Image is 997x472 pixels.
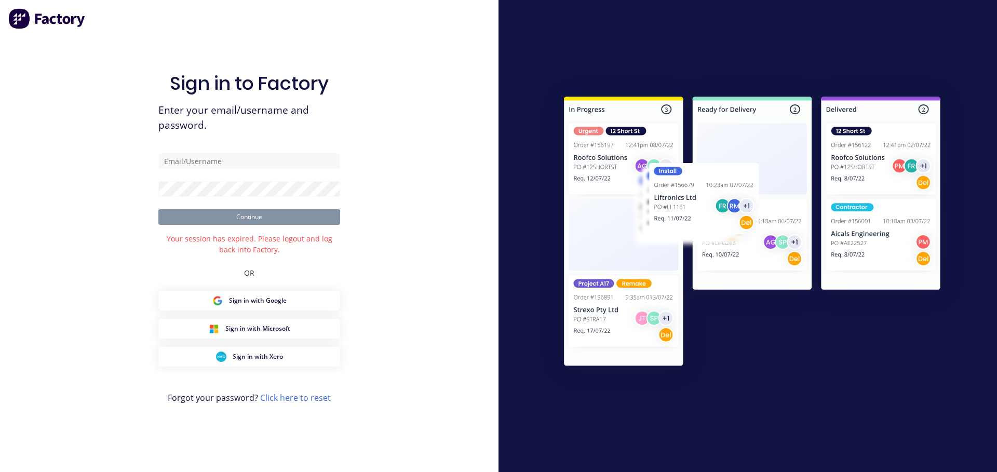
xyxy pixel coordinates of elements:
div: OR [244,255,254,291]
h1: Sign in to Factory [170,72,329,95]
span: Enter your email/username and password. [158,103,340,133]
img: Microsoft Sign in [209,323,219,334]
a: Click here to reset [260,392,331,403]
button: Xero Sign inSign in with Xero [158,347,340,367]
span: Sign in with Google [229,296,287,305]
button: Continue [158,209,340,225]
span: Sign in with Microsoft [225,324,290,333]
button: Google Sign inSign in with Google [158,291,340,311]
button: Microsoft Sign inSign in with Microsoft [158,319,340,339]
div: Your session has expired. Please logout and log back into Factory. [158,233,340,255]
img: Google Sign in [212,295,223,306]
span: Forgot your password? [168,392,331,404]
img: Xero Sign in [216,352,226,362]
img: Sign in [541,76,963,390]
span: Sign in with Xero [233,352,283,361]
input: Email/Username [158,153,340,169]
img: Factory [8,8,86,29]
